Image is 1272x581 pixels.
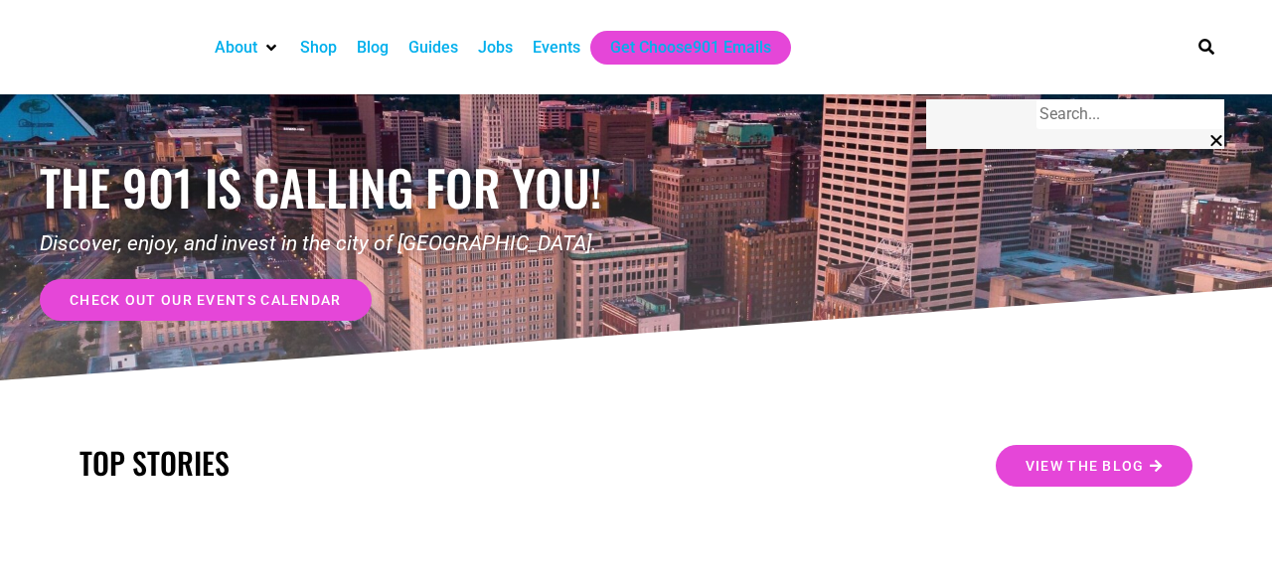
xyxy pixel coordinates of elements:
span: check out our events calendar [70,293,342,307]
a: Events [533,36,580,60]
nav: Main nav [205,31,1155,65]
h1: the 901 is calling for you! [40,158,636,217]
div: About [205,31,290,65]
a: About [215,36,257,60]
div: Close this search box. [926,129,1224,153]
h2: TOP STORIES [79,445,626,481]
a: Get Choose901 Emails [610,36,771,60]
a: Blog [357,36,389,60]
a: Jobs [478,36,513,60]
div: Search [1175,36,1214,60]
a: Guides [408,36,458,60]
p: Discover, enjoy, and invest in the city of [GEOGRAPHIC_DATA]. [40,228,636,260]
input: Search... [1036,99,1224,129]
a: Shop [300,36,337,60]
span: View the Blog [1026,459,1145,473]
a: check out our events calendar [40,279,372,321]
a: View the Blog [996,445,1192,487]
